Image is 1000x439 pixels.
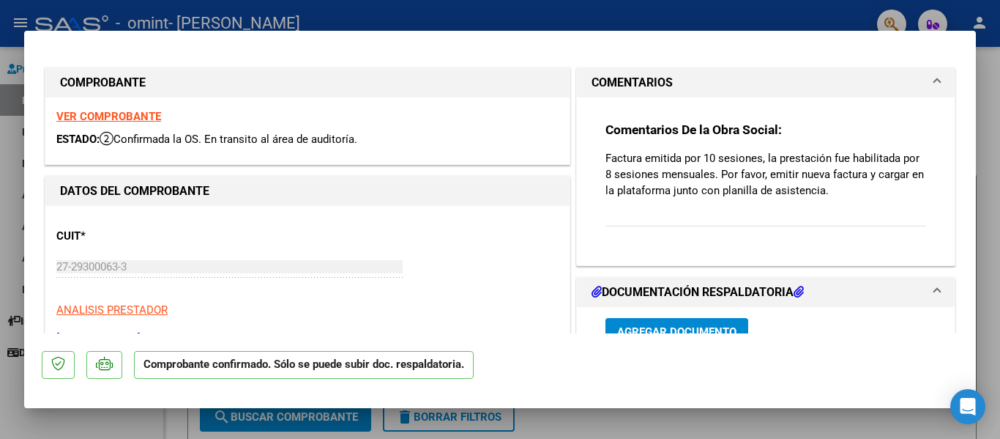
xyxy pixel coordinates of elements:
span: Confirmada la OS. En transito al área de auditoría. [100,133,357,146]
div: Open Intercom Messenger [950,389,985,424]
a: VER COMPROBANTE [56,110,161,123]
button: Agregar Documento [605,318,748,345]
p: CUIT [56,228,207,245]
strong: DATOS DEL COMPROBANTE [60,184,209,198]
p: Comprobante confirmado. Sólo se puede subir doc. respaldatoria. [134,351,474,380]
h1: COMENTARIOS [592,74,673,92]
span: Agregar Documento [617,325,736,339]
span: ANALISIS PRESTADOR [56,303,168,317]
h1: DOCUMENTACIÓN RESPALDATORIA [592,284,804,301]
div: COMENTARIOS [577,97,955,265]
mat-expansion-panel-header: DOCUMENTACIÓN RESPALDATORIA [577,278,955,307]
strong: Comentarios De la Obra Social: [605,122,782,137]
p: Factura emitida por 10 sesiones, la prestación fue habilitada por 8 sesiones mensuales. Por favor... [605,150,926,199]
p: [PERSON_NAME] [56,330,559,347]
mat-expansion-panel-header: COMENTARIOS [577,68,955,97]
strong: COMPROBANTE [60,75,146,89]
span: ESTADO: [56,133,100,146]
